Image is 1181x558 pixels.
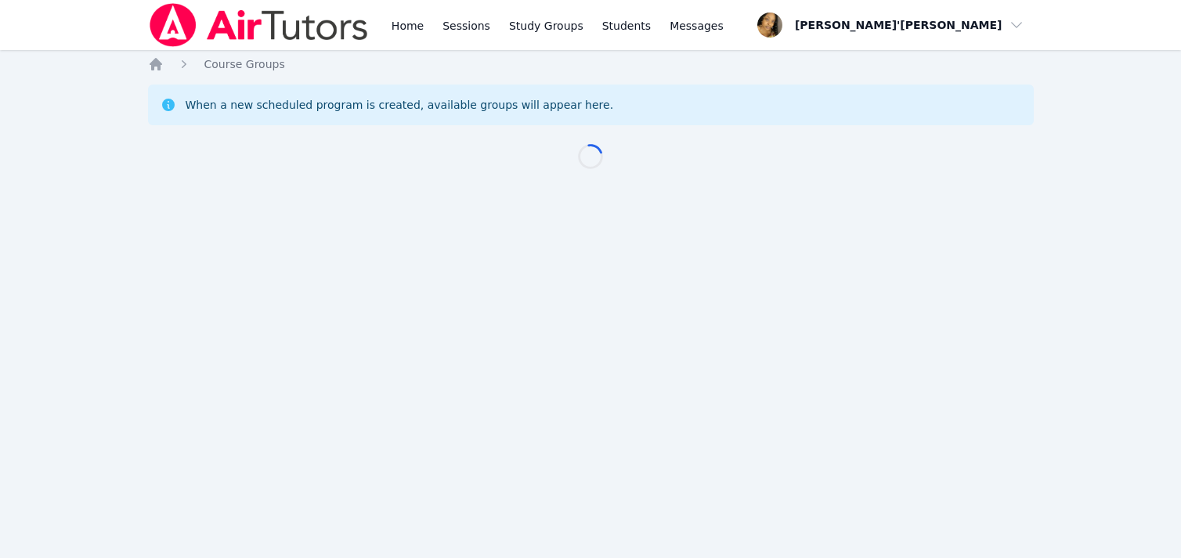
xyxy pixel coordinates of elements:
[204,58,285,70] span: Course Groups
[204,56,285,72] a: Course Groups
[148,3,370,47] img: Air Tutors
[186,97,614,113] div: When a new scheduled program is created, available groups will appear here.
[148,56,1034,72] nav: Breadcrumb
[670,18,724,34] span: Messages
